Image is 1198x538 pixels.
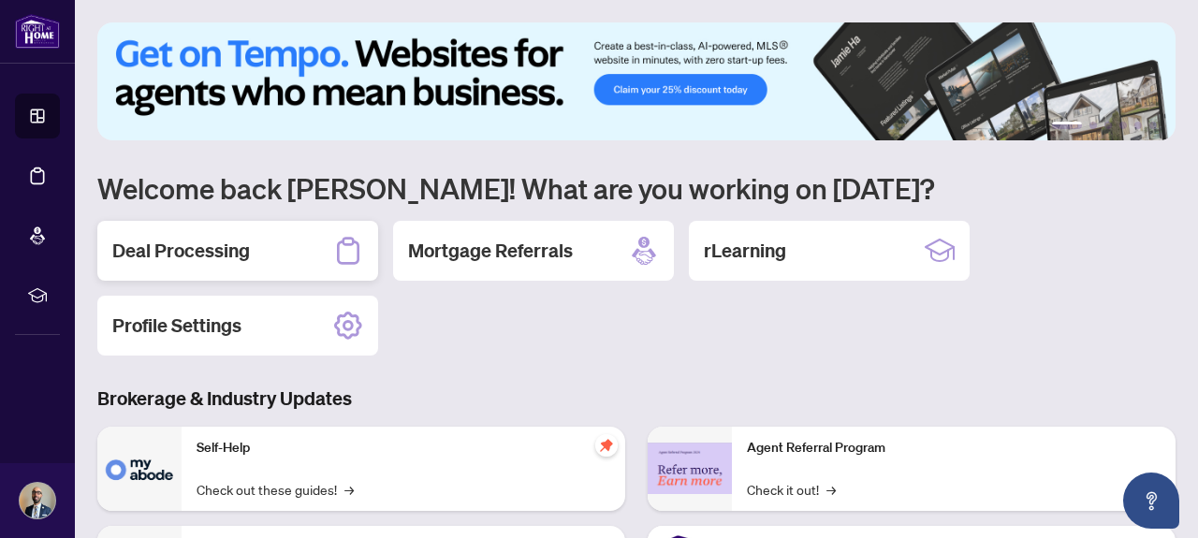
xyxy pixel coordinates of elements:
span: → [826,479,836,500]
button: 2 [1089,122,1097,129]
h2: Mortgage Referrals [408,238,573,264]
h2: rLearning [704,238,786,264]
span: pushpin [595,434,618,457]
img: logo [15,14,60,49]
span: → [344,479,354,500]
img: Agent Referral Program [648,443,732,494]
button: 1 [1052,122,1082,129]
img: Self-Help [97,427,182,511]
button: 5 [1134,122,1142,129]
button: 4 [1119,122,1127,129]
button: Open asap [1123,473,1179,529]
h2: Profile Settings [112,313,241,339]
a: Check out these guides!→ [197,479,354,500]
img: Profile Icon [20,483,55,518]
img: Slide 0 [97,22,1176,140]
button: 6 [1149,122,1157,129]
p: Self-Help [197,438,610,458]
h1: Welcome back [PERSON_NAME]! What are you working on [DATE]? [97,170,1176,206]
h2: Deal Processing [112,238,250,264]
p: Agent Referral Program [747,438,1161,458]
h3: Brokerage & Industry Updates [97,385,1176,412]
a: Check it out!→ [747,479,836,500]
button: 3 [1104,122,1112,129]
